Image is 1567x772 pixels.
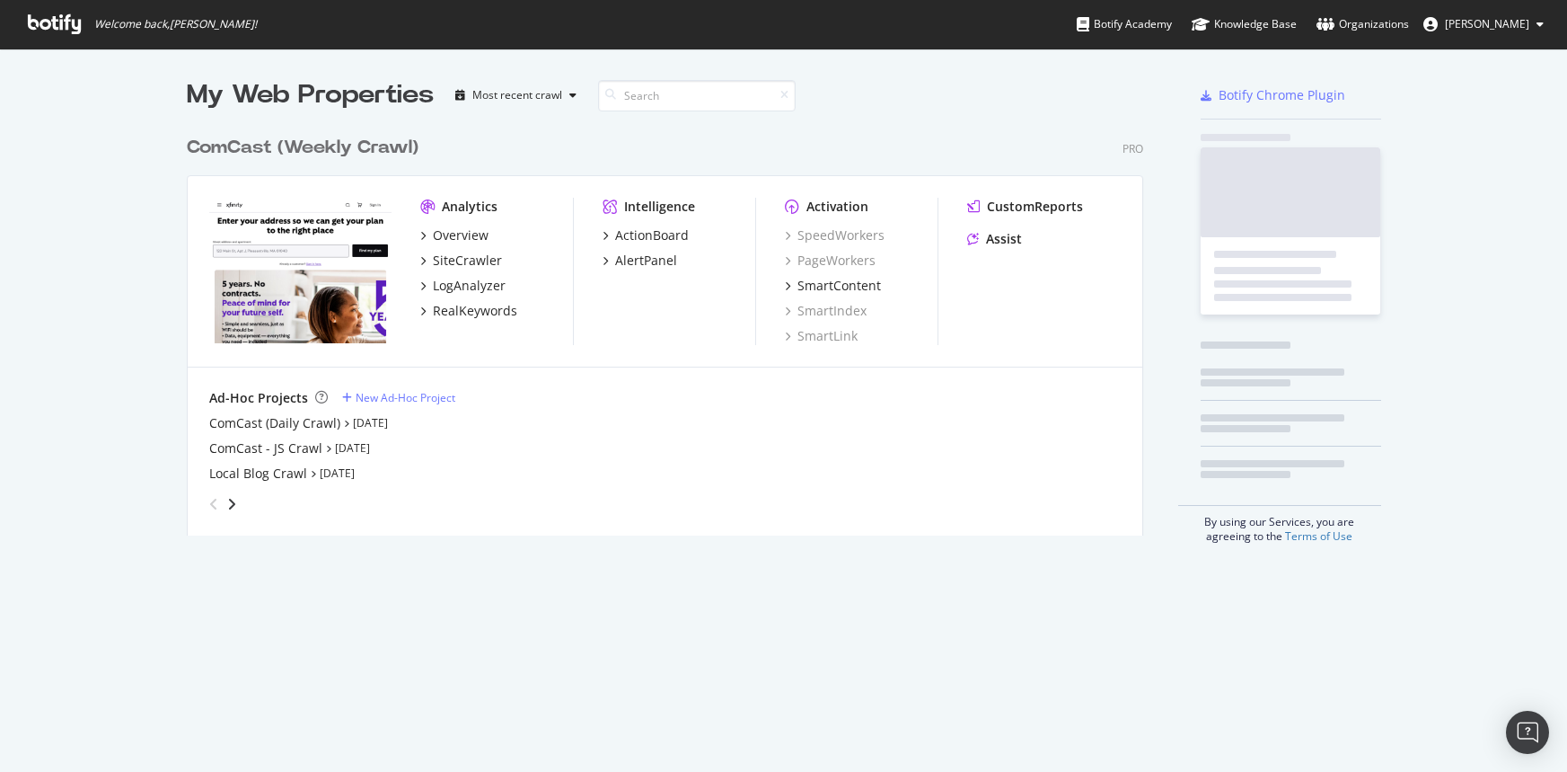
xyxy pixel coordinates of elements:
[187,77,434,113] div: My Web Properties
[785,277,881,295] a: SmartContent
[356,390,455,405] div: New Ad-Hoc Project
[448,81,584,110] button: Most recent crawl
[785,302,867,320] a: SmartIndex
[433,302,517,320] div: RealKeywords
[94,17,257,31] span: Welcome back, [PERSON_NAME] !
[1178,505,1381,544] div: By using our Services, you are agreeing to the
[806,198,868,216] div: Activation
[209,198,392,343] img: www.xfinity.com
[1285,528,1352,544] a: Terms of Use
[209,439,322,457] a: ComCast - JS Crawl
[615,252,677,270] div: AlertPanel
[1506,711,1549,754] div: Open Intercom Messenger
[603,252,677,270] a: AlertPanel
[472,90,562,101] div: Most recent crawl
[420,302,517,320] a: RealKeywords
[209,389,308,407] div: Ad-Hoc Projects
[187,135,426,161] a: ComCast (Weekly Crawl)
[433,277,506,295] div: LogAnalyzer
[967,198,1083,216] a: CustomReports
[320,466,355,481] a: [DATE]
[1192,15,1297,33] div: Knowledge Base
[986,230,1022,248] div: Assist
[442,198,497,216] div: Analytics
[209,414,340,432] a: ComCast (Daily Crawl)
[342,390,455,405] a: New Ad-Hoc Project
[420,226,489,244] a: Overview
[1409,10,1558,39] button: [PERSON_NAME]
[335,440,370,456] a: [DATE]
[1122,141,1143,156] div: Pro
[1077,15,1172,33] div: Botify Academy
[353,415,388,430] a: [DATE]
[1316,15,1409,33] div: Organizations
[1201,86,1345,104] a: Botify Chrome Plugin
[598,80,796,111] input: Search
[433,252,502,270] div: SiteCrawler
[785,226,885,244] a: SpeedWorkers
[187,135,418,161] div: ComCast (Weekly Crawl)
[420,277,506,295] a: LogAnalyzer
[433,226,489,244] div: Overview
[603,226,689,244] a: ActionBoard
[624,198,695,216] div: Intelligence
[420,252,502,270] a: SiteCrawler
[785,252,876,270] a: PageWorkers
[615,226,689,244] div: ActionBoard
[225,495,238,513] div: angle-right
[967,230,1022,248] a: Assist
[187,113,1158,536] div: grid
[987,198,1083,216] div: CustomReports
[1219,86,1345,104] div: Botify Chrome Plugin
[785,327,858,345] a: SmartLink
[797,277,881,295] div: SmartContent
[209,465,307,483] a: Local Blog Crawl
[1445,16,1529,31] span: Ryan Blair
[202,490,225,519] div: angle-left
